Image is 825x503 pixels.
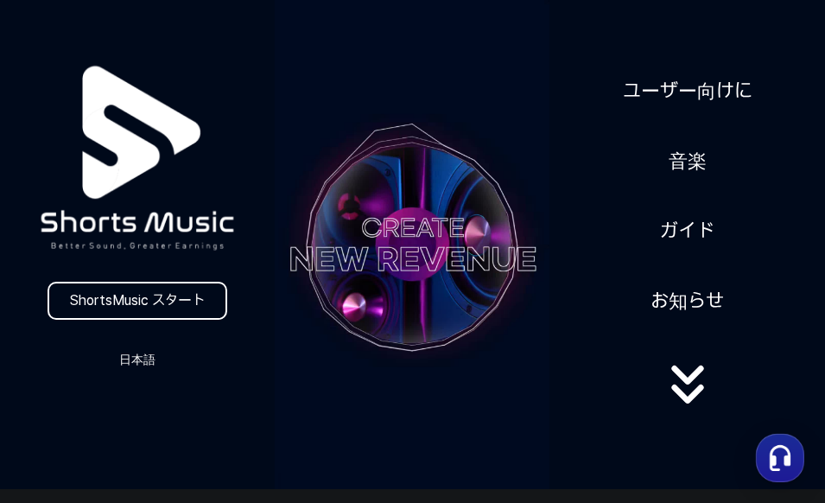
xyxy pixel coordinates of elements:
a: ユーザー向けに [616,70,759,112]
a: 音楽 [662,140,714,182]
button: 日本語 [96,347,179,372]
a: ガイド [653,210,721,252]
a: お知らせ [644,280,731,322]
a: ShortsMusic スタート [48,282,227,320]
